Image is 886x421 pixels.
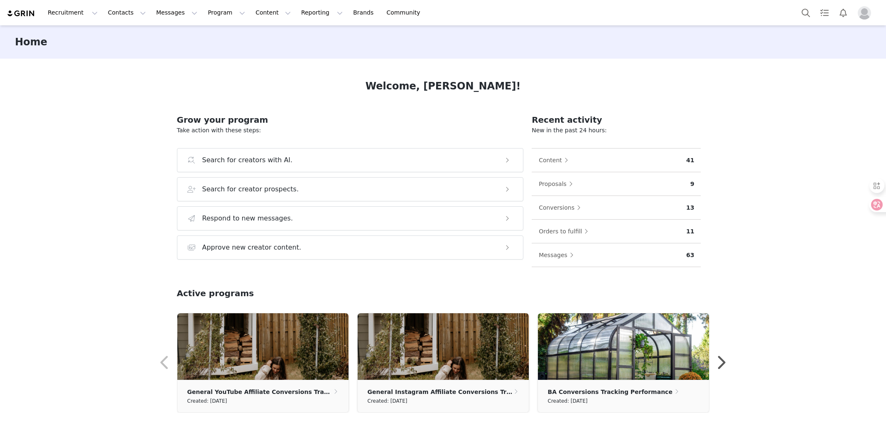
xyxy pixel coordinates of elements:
[177,114,524,126] h2: Grow your program
[177,126,524,135] p: Take action with these steps:
[538,313,709,380] img: 49fbd943-7f07-44a8-8345-977b84dd82f0.jpg
[177,206,524,230] button: Respond to new messages.
[686,227,694,236] p: 11
[177,287,254,300] h2: Active programs
[538,154,572,167] button: Content
[296,3,348,22] button: Reporting
[202,155,293,165] h3: Search for creators with AI.
[686,156,694,165] p: 41
[187,396,227,406] small: Created: [DATE]
[548,396,588,406] small: Created: [DATE]
[187,387,333,396] p: General YouTube Affiliate Conversions Tracking Performance-2025
[250,3,296,22] button: Content
[366,79,521,94] h1: Welcome, [PERSON_NAME]!
[858,6,871,20] img: placeholder-profile.jpg
[368,387,513,396] p: General Instagram Affiliate Conversions Tracking Performance-2025
[15,35,47,50] h3: Home
[177,148,524,172] button: Search for creators with AI.
[690,180,695,188] p: 9
[177,177,524,201] button: Search for creator prospects.
[834,3,852,22] button: Notifications
[382,3,429,22] a: Community
[797,3,815,22] button: Search
[151,3,202,22] button: Messages
[538,201,585,214] button: Conversions
[368,396,407,406] small: Created: [DATE]
[177,313,349,380] img: 4d858449-e667-4f84-83aa-aa1212399f18.jpg
[43,3,103,22] button: Recruitment
[358,313,529,380] img: 4d858449-e667-4f84-83aa-aa1212399f18.jpg
[202,243,302,253] h3: Approve new creator content.
[538,177,577,191] button: Proposals
[853,6,879,20] button: Profile
[103,3,151,22] button: Contacts
[815,3,834,22] a: Tasks
[686,203,694,212] p: 13
[7,10,36,17] img: grin logo
[177,235,524,260] button: Approve new creator content.
[203,3,250,22] button: Program
[686,251,694,260] p: 63
[202,213,293,223] h3: Respond to new messages.
[538,225,592,238] button: Orders to fulfill
[348,3,381,22] a: Brands
[548,387,672,396] p: BA Conversions Tracking Performance
[538,248,578,262] button: Messages
[202,184,299,194] h3: Search for creator prospects.
[532,126,701,135] p: New in the past 24 hours:
[532,114,701,126] h2: Recent activity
